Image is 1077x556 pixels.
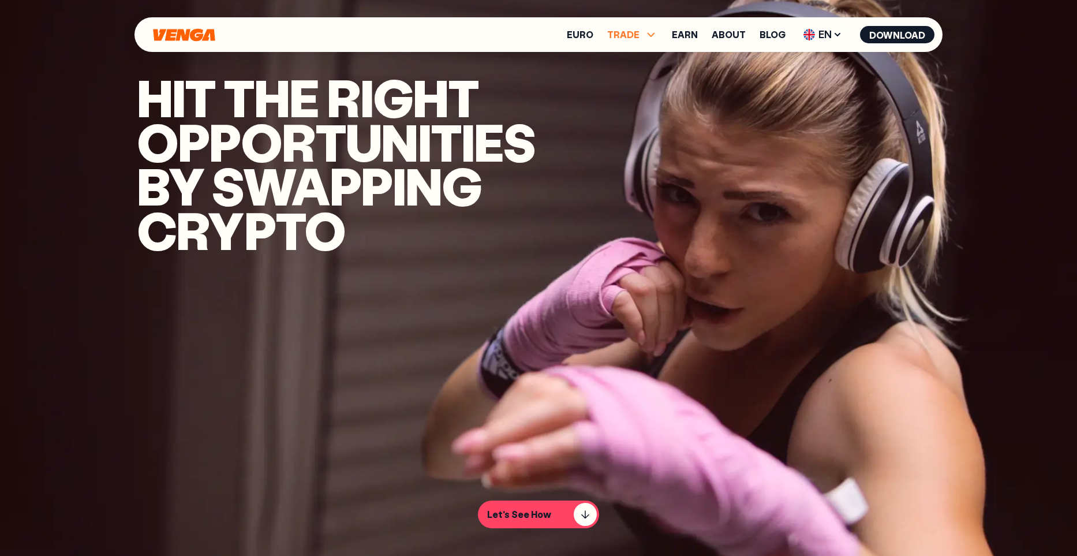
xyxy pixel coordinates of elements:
[672,30,698,39] a: Earn
[860,26,934,43] button: Download
[567,30,593,39] a: Euro
[137,75,483,252] h1: hit the right opportunities by swapping crypto
[478,501,599,528] button: Let's See How
[487,509,551,520] p: Let's See How
[803,29,815,40] img: flag-uk
[607,28,658,42] span: TRADE
[712,30,746,39] a: About
[760,30,786,39] a: Blog
[607,30,640,39] span: TRADE
[152,28,216,42] svg: Home
[799,25,846,44] span: EN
